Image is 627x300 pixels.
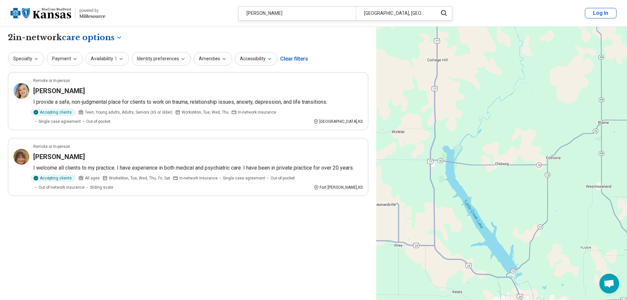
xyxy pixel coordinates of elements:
[33,78,70,84] p: Remote or In-person
[280,51,308,67] div: Clear filters
[33,98,363,106] p: I provide a safe, non-judgmental place for clients to work on trauma, relationship issues, anxiet...
[223,175,265,181] span: Single case agreement
[8,52,44,66] button: Specialty
[79,8,105,14] div: powered by
[132,52,191,66] button: Identity preferences
[85,109,172,115] span: Teen, Young adults, Adults, Seniors (65 or older)
[31,109,76,116] div: Accepting clients
[33,144,70,150] p: Remote or In-person
[115,55,117,62] span: 1
[62,32,122,43] button: Care options
[86,119,111,124] span: Out-of-pocket
[11,5,71,21] img: Blue Cross Blue Shield Kansas
[39,184,85,190] span: Out-of-network insurance
[109,175,170,181] span: Works Mon, Tue, Wed, Thu, Fri, Sat
[599,274,619,293] div: Open chat
[179,175,218,181] span: In-network insurance
[11,5,105,21] a: Blue Cross Blue Shield Kansaspowered by
[238,109,276,115] span: In-network insurance
[33,152,85,161] h3: [PERSON_NAME]
[85,175,100,181] span: All ages
[356,7,434,20] div: [GEOGRAPHIC_DATA], [GEOGRAPHIC_DATA]
[90,184,113,190] span: Sliding scale
[33,86,85,95] h3: [PERSON_NAME]
[235,52,277,66] button: Accessibility
[86,52,129,66] button: Availability1
[239,7,356,20] div: [PERSON_NAME]
[314,184,363,190] div: Fort [PERSON_NAME] , KS
[8,32,122,43] h1: 2 in-network
[271,175,295,181] span: Out-of-pocket
[33,164,363,172] p: I welcome all clients to my practice. I have experience in both medical and psychiatric care. I h...
[39,119,81,124] span: Single case agreement
[31,175,76,182] div: Accepting clients
[194,52,232,66] button: Amenities
[182,109,229,115] span: Works Mon, Tue, Wed, Thu
[62,32,115,43] span: care options
[313,119,363,124] div: [GEOGRAPHIC_DATA] , KS
[585,8,616,18] button: Log In
[47,52,83,66] button: Payment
